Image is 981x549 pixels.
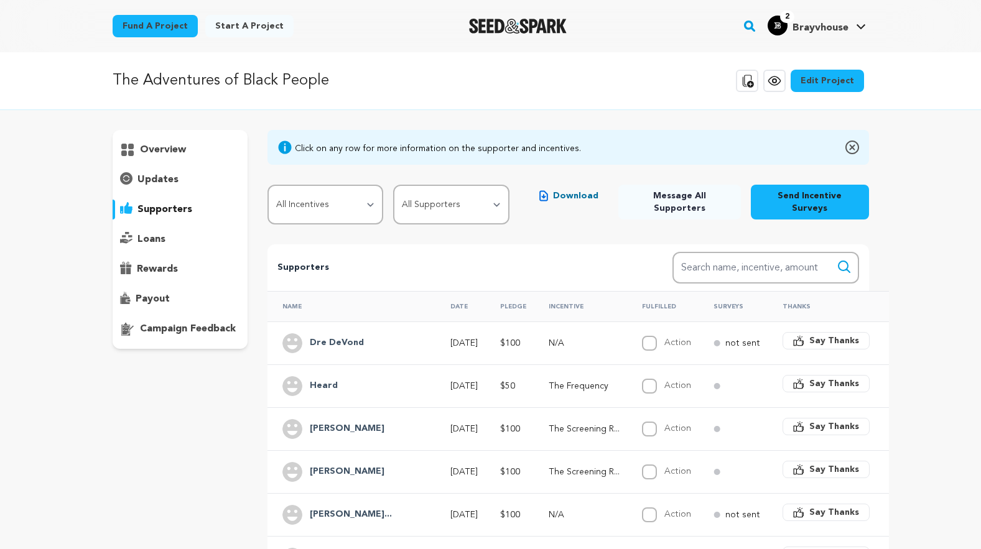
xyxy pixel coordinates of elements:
h4: Dre DeVond [310,336,364,351]
img: user.png [282,462,302,482]
button: Say Thanks [783,375,870,392]
img: close-o.svg [845,140,859,155]
img: Seed&Spark Logo Dark Mode [469,19,567,34]
label: Action [664,510,691,519]
button: payout [113,289,248,309]
span: $50 [500,382,515,390]
div: Brayvhouse's Profile [768,16,848,35]
label: Action [664,467,691,476]
img: user.png [282,333,302,353]
button: campaign feedback [113,319,248,339]
button: loans [113,229,248,249]
p: payout [136,292,170,307]
p: not sent [725,509,760,521]
button: Say Thanks [783,332,870,349]
span: Say Thanks [809,334,859,347]
p: The Screening Room [549,423,620,435]
h4: Rachel Banka [310,464,384,479]
a: Fund a project [113,15,198,37]
p: campaign feedback [140,321,236,336]
th: Surveys [699,291,768,321]
th: Pledge [485,291,534,321]
button: overview [113,140,248,160]
h4: Adrian Whitney & Hart [310,507,392,522]
p: supporters [137,202,192,217]
img: user.png [282,376,302,396]
span: $100 [500,510,520,519]
label: Action [664,381,691,390]
span: Say Thanks [809,420,859,433]
span: $100 [500,425,520,433]
button: Send Incentive Surveys [751,185,869,219]
img: user.png [282,505,302,525]
button: Say Thanks [783,461,870,478]
th: Thanks [768,291,877,321]
span: Message All Supporters [628,190,731,215]
span: Brayvhouse [793,23,848,33]
span: $100 [500,339,520,348]
p: [DATE] [450,337,478,349]
a: Seed&Spark Homepage [469,19,567,34]
span: Say Thanks [809,506,859,519]
p: loans [137,232,165,247]
label: Action [664,424,691,433]
button: Message All Supporters [618,185,741,219]
div: Click on any row for more information on the supporter and incentives. [295,142,581,155]
button: Download [529,185,608,207]
th: Name [267,291,435,321]
p: updates [137,172,179,187]
a: Edit Project [791,70,864,92]
input: Search name, incentive, amount [672,252,859,284]
button: Say Thanks [783,504,870,521]
button: Say Thanks [783,418,870,435]
button: rewards [113,259,248,279]
span: $100 [500,468,520,476]
a: Brayvhouse's Profile [765,13,868,35]
p: overview [140,142,186,157]
p: not sent [725,337,760,349]
p: Supporters [277,261,632,275]
button: updates [113,170,248,190]
h4: Tyriek White [310,422,384,436]
p: The Adventures of Black People [113,70,329,92]
p: [DATE] [450,466,478,478]
th: Fulfilled [627,291,699,321]
span: Say Thanks [809,377,859,390]
p: The Screening Room [549,466,620,478]
label: Action [664,338,691,347]
p: [DATE] [450,423,478,435]
p: N/A [549,337,620,349]
img: 66b312189063c2cc.jpg [768,16,788,35]
p: N/A [549,509,620,521]
span: Say Thanks [809,463,859,476]
span: 2 [780,11,794,23]
button: supporters [113,200,248,219]
th: Incentive [534,291,627,321]
h4: Heard [310,379,338,394]
p: The Frequency [549,380,620,392]
span: Brayvhouse's Profile [765,13,868,39]
span: Download [553,190,598,202]
img: user.png [282,419,302,439]
p: rewards [137,262,178,277]
p: [DATE] [450,509,478,521]
p: [DATE] [450,380,478,392]
th: Date [435,291,485,321]
a: Start a project [205,15,294,37]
